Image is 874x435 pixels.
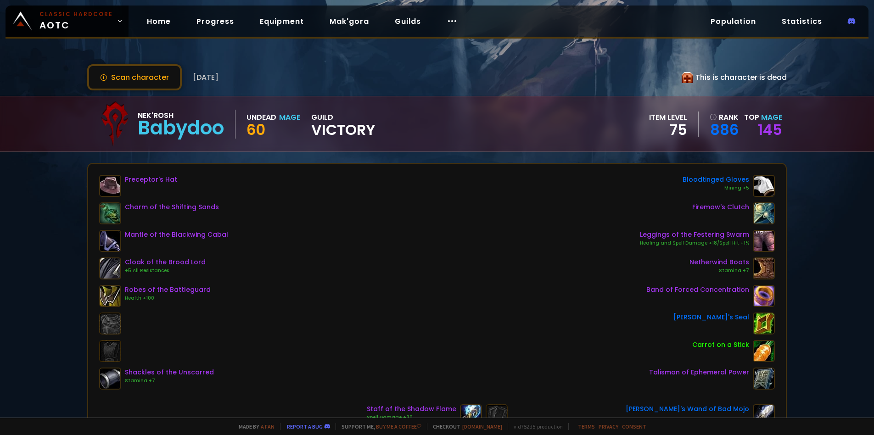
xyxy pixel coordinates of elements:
[125,368,214,377] div: Shackles of the Unscarred
[261,423,275,430] a: a fan
[640,240,749,247] div: Healing and Spell Damage +18/Spell Hit +1%
[247,119,265,140] span: 60
[753,312,775,335] img: item-19893
[649,112,687,123] div: item level
[640,230,749,240] div: Leggings of the Festering Swarm
[753,368,775,390] img: item-18820
[125,377,214,385] div: Stamina +7
[99,368,121,390] img: item-21464
[138,110,224,121] div: Nek'Rosh
[99,257,121,279] img: item-19378
[508,423,563,430] span: v. d752d5 - production
[387,12,428,31] a: Guilds
[753,340,775,362] img: item-11122
[646,285,749,295] div: Band of Forced Concentration
[279,112,300,123] div: Mage
[599,423,618,430] a: Privacy
[233,423,275,430] span: Made by
[311,123,375,137] span: Victory
[6,6,129,37] a: Classic HardcoreAOTC
[99,230,121,252] img: item-19370
[99,285,121,307] img: item-21671
[703,12,763,31] a: Population
[753,230,775,252] img: item-21676
[140,12,178,31] a: Home
[753,404,775,426] img: item-22408
[622,423,646,430] a: Consent
[367,404,456,414] div: Staff of the Shadow Flame
[673,312,749,322] div: [PERSON_NAME]'s Seal
[682,72,787,83] div: This is character is dead
[367,414,456,421] div: Spell Damage +30
[774,12,829,31] a: Statistics
[125,230,228,240] div: Mantle of the Blackwing Cabal
[189,12,241,31] a: Progress
[761,112,782,123] span: Mage
[692,202,749,212] div: Firemaw's Clutch
[252,12,311,31] a: Equipment
[39,10,113,32] span: AOTC
[247,112,276,123] div: Undead
[125,175,177,184] div: Preceptor's Hat
[427,423,502,430] span: Checkout
[758,119,782,140] a: 145
[99,175,121,197] img: item-23035
[710,112,739,123] div: rank
[287,423,323,430] a: Report a bug
[753,285,775,307] img: item-19403
[99,202,121,224] img: item-21504
[87,64,182,90] button: Scan character
[125,202,219,212] div: Charm of the Shifting Sands
[193,72,218,83] span: [DATE]
[689,267,749,274] div: Stamina +7
[753,202,775,224] img: item-19400
[683,184,749,192] div: Mining +5
[376,423,421,430] a: Buy me a coffee
[753,175,775,197] img: item-19929
[125,257,206,267] div: Cloak of the Brood Lord
[649,368,749,377] div: Talisman of Ephemeral Power
[626,404,749,414] div: [PERSON_NAME]'s Wand of Bad Mojo
[744,112,782,123] div: Top
[336,423,421,430] span: Support me,
[578,423,595,430] a: Terms
[683,175,749,184] div: Bloodtinged Gloves
[649,123,687,137] div: 75
[692,340,749,350] div: Carrot on a Stick
[462,423,502,430] a: [DOMAIN_NAME]
[125,267,206,274] div: +5 All Resistances
[689,257,749,267] div: Netherwind Boots
[311,112,375,137] div: guild
[39,10,113,18] small: Classic Hardcore
[125,295,211,302] div: Health +100
[460,404,482,426] img: item-19356
[710,123,739,137] a: 886
[125,285,211,295] div: Robes of the Battleguard
[138,121,224,135] div: Babydoo
[753,257,775,279] img: item-16912
[322,12,376,31] a: Mak'gora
